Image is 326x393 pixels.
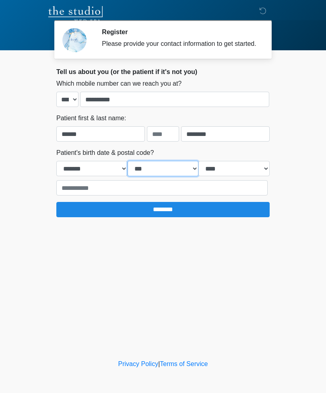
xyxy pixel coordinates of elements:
[160,360,208,367] a: Terms of Service
[102,39,258,49] div: Please provide your contact information to get started.
[62,28,87,52] img: Agent Avatar
[56,79,182,88] label: Which mobile number can we reach you at?
[56,68,270,76] h2: Tell us about you (or the patient if it's not you)
[56,148,154,158] label: Patient's birth date & postal code?
[102,28,258,36] h2: Register
[158,360,160,367] a: |
[48,6,103,22] img: The Studio Med Spa Logo
[56,113,126,123] label: Patient first & last name:
[118,360,159,367] a: Privacy Policy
